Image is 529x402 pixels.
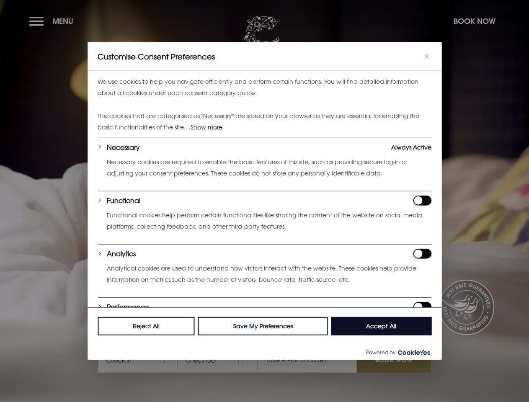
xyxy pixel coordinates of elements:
[88,42,441,360] div: Customise Consent Preferences
[88,345,441,360] div: Powered by
[98,317,195,335] button: Reject All
[107,302,149,312] button: Performance
[107,157,431,179] p: Necessary cookies are required to enable the basic features of this site, such as providing secur...
[331,317,431,335] button: Accept All
[107,142,140,152] button: Necessary
[413,196,431,206] input: Enable Functional
[421,52,431,62] button: Close
[413,302,431,312] input: Enable Performance
[397,350,430,355] img: Cookieyes logo
[391,142,431,152] span: Always Active
[191,122,222,132] button: Show more
[198,317,328,335] button: Save My Preferences
[107,263,431,285] p: Analytical cookies are used to understand how visitors interact with the website. These cookies h...
[98,111,431,133] p: The cookies that are categorised as "Necessary" are stored on your browser as they are essential ...
[424,54,428,59] img: Close
[98,52,215,62] span: Customise Consent Preferences
[107,196,140,206] button: Functional
[98,76,431,98] p: We use cookies to help you navigate efficiently and perform certain functions. You will find deta...
[107,210,431,232] p: Functional cookies help perform certain functionalities like sharing the content of the website o...
[413,249,431,259] input: Enable Analytics
[107,249,136,259] button: Analytics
